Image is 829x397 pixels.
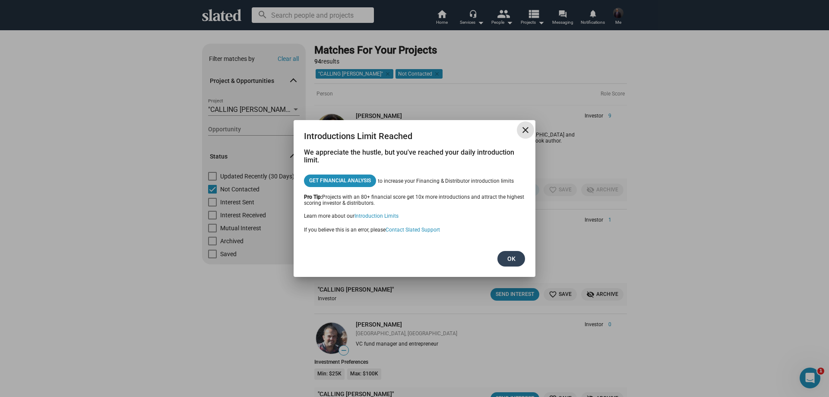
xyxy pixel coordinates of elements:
[309,176,371,185] span: Get Financial Analysis
[304,227,525,234] div: If you believe this is an error, please
[497,251,525,267] button: Ok
[504,251,518,267] span: Ok
[304,194,525,206] div: Projects with an 80+ financial score get 10x more introductions and attract the highest scoring i...
[304,213,525,220] div: Learn more about our
[520,125,531,135] mat-icon: close
[304,149,525,164] h3: We appreciate the hustle, but you've reached your daily introduction limit.
[378,178,514,184] span: to increase your Financing & Distributor introduction limits
[304,194,322,200] b: Pro Tip:
[304,130,525,142] div: Introductions Limit Reached
[354,213,399,219] a: Introduction Limits
[386,227,440,234] button: Contact Slated Support
[304,175,376,187] a: Get Financial Analysis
